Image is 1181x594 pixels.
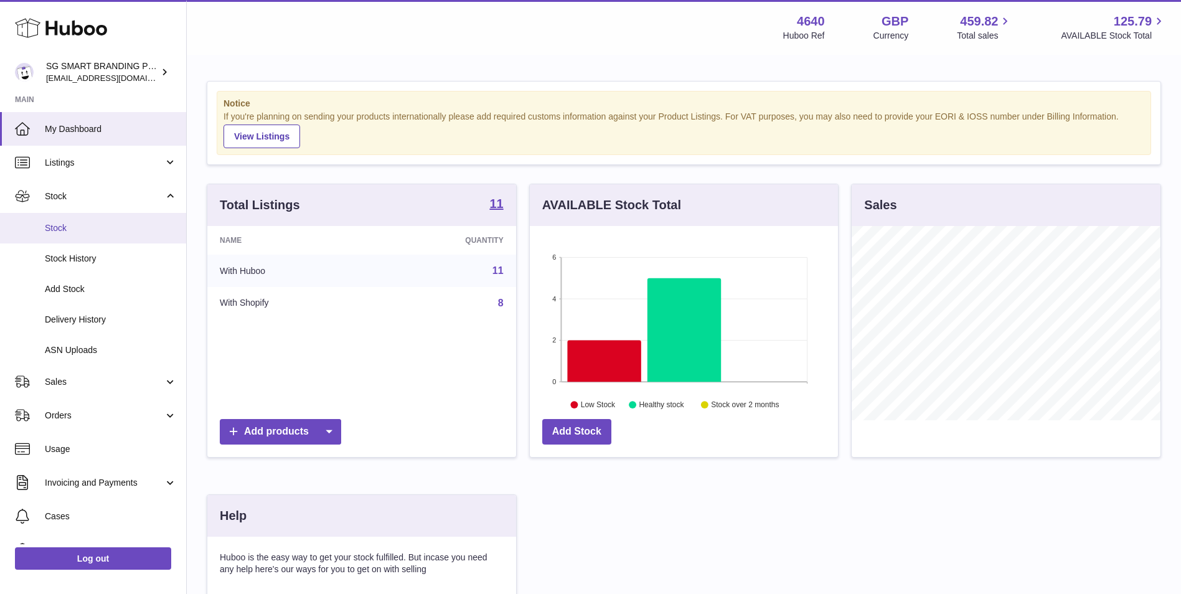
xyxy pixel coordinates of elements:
th: Name [207,226,374,255]
text: Low Stock [581,400,616,409]
td: With Huboo [207,255,374,287]
span: Stock [45,191,164,202]
td: With Shopify [207,287,374,319]
span: [EMAIL_ADDRESS][DOMAIN_NAME] [46,73,183,83]
a: View Listings [223,125,300,148]
text: 4 [552,295,556,303]
text: Stock over 2 months [711,400,779,409]
text: 2 [552,336,556,344]
h3: Help [220,507,247,524]
div: If you're planning on sending your products internationally please add required customs informati... [223,111,1144,148]
text: Healthy stock [639,400,684,409]
div: SG SMART BRANDING PTE. LTD. [46,60,158,84]
span: Cases [45,511,177,522]
a: 11 [492,265,504,276]
span: Listings [45,157,164,169]
a: Add products [220,419,341,445]
a: 459.82 Total sales [957,13,1012,42]
a: Log out [15,547,171,570]
div: Huboo Ref [783,30,825,42]
p: Huboo is the easy way to get your stock fulfilled. But incase you need any help here's our ways f... [220,552,504,575]
h3: AVAILABLE Stock Total [542,197,681,214]
span: Add Stock [45,283,177,295]
img: internalAdmin-4640@internal.huboo.com [15,63,34,82]
span: Usage [45,443,177,455]
span: Total sales [957,30,1012,42]
span: 459.82 [960,13,998,30]
a: 125.79 AVAILABLE Stock Total [1061,13,1166,42]
a: 11 [489,197,503,212]
span: Delivery History [45,314,177,326]
a: 8 [498,298,504,308]
text: 6 [552,253,556,261]
a: Add Stock [542,419,611,445]
span: 125.79 [1114,13,1152,30]
strong: Notice [223,98,1144,110]
span: Orders [45,410,164,422]
text: 0 [552,378,556,385]
span: Sales [45,376,164,388]
span: Invoicing and Payments [45,477,164,489]
strong: GBP [882,13,908,30]
h3: Total Listings [220,197,300,214]
span: Stock [45,222,177,234]
span: My Dashboard [45,123,177,135]
span: ASN Uploads [45,344,177,356]
div: Currency [873,30,909,42]
span: Stock History [45,253,177,265]
span: AVAILABLE Stock Total [1061,30,1166,42]
h3: Sales [864,197,896,214]
th: Quantity [374,226,515,255]
strong: 4640 [797,13,825,30]
strong: 11 [489,197,503,210]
